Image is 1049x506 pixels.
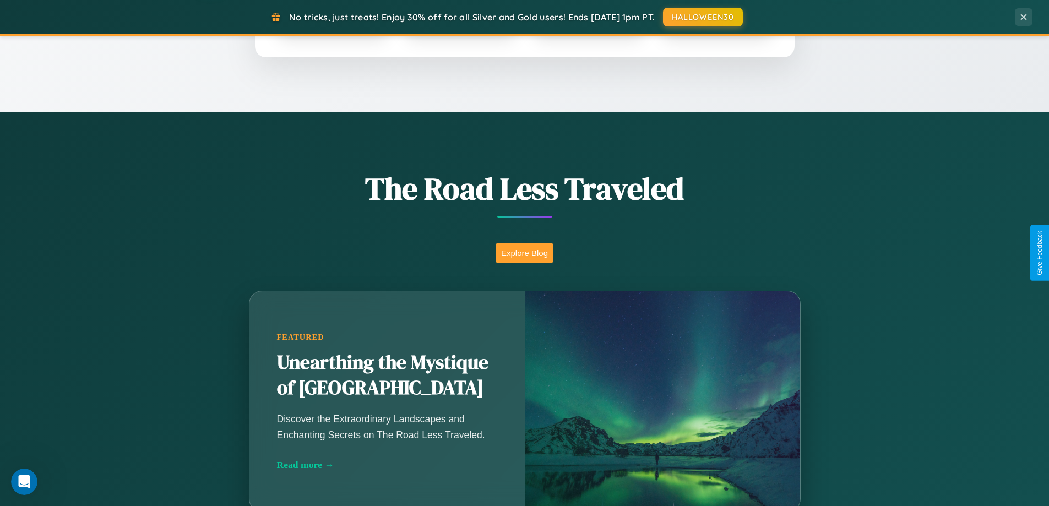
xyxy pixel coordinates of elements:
span: No tricks, just treats! Enjoy 30% off for all Silver and Gold users! Ends [DATE] 1pm PT. [289,12,655,23]
h1: The Road Less Traveled [194,167,855,210]
div: Featured [277,333,497,342]
h2: Unearthing the Mystique of [GEOGRAPHIC_DATA] [277,350,497,401]
button: Explore Blog [496,243,553,263]
p: Discover the Extraordinary Landscapes and Enchanting Secrets on The Road Less Traveled. [277,411,497,442]
button: HALLOWEEN30 [663,8,743,26]
div: Read more → [277,459,497,471]
iframe: Intercom live chat [11,469,37,495]
div: Give Feedback [1036,231,1043,275]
